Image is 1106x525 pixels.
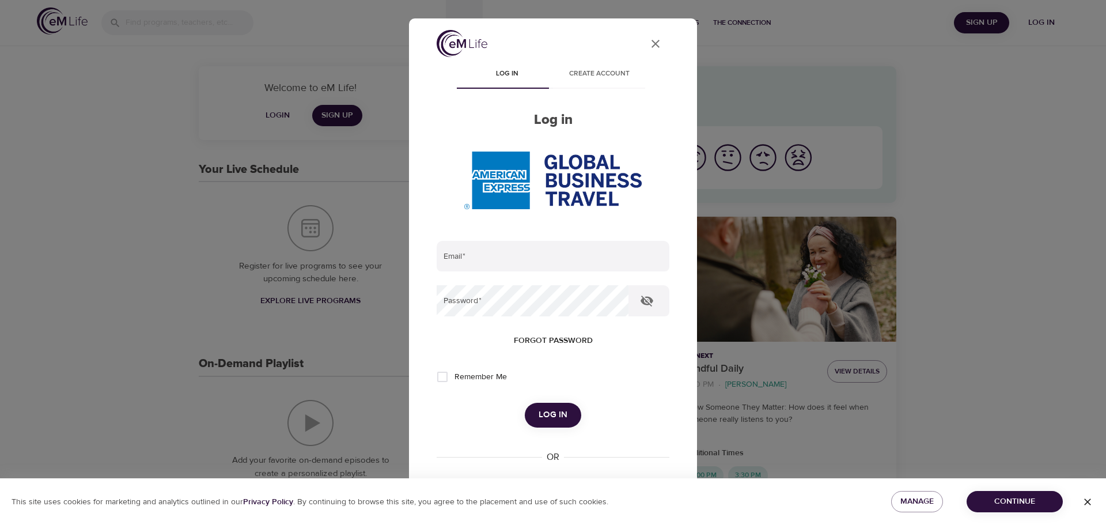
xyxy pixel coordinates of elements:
img: AmEx%20GBT%20logo.png [464,152,642,209]
span: Log in [468,68,546,80]
div: OR [542,451,564,464]
h2: Log in [437,112,669,129]
span: Create account [560,68,638,80]
b: Privacy Policy [243,497,293,507]
span: Forgot password [514,334,593,348]
span: Continue [976,494,1054,509]
img: logo [437,30,487,57]
button: close [642,30,669,58]
button: Log in [525,403,581,427]
button: Forgot password [509,330,597,352]
span: Log in [539,407,567,422]
span: Manage [900,494,934,509]
div: disabled tabs example [437,61,669,89]
span: Remember Me [454,371,507,383]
